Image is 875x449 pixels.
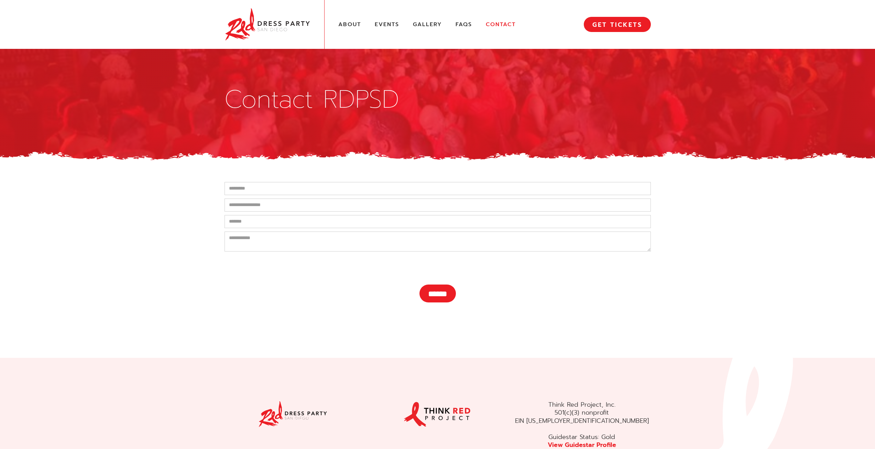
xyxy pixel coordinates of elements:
[338,21,361,28] a: About
[584,17,651,32] a: GET TICKETS
[456,21,472,28] a: FAQs
[225,87,651,112] h1: Contact RDPSD
[413,21,442,28] a: Gallery
[375,21,399,28] a: Events
[403,401,472,428] img: Think Red Project
[510,401,654,449] div: Think Red Project, Inc. 501(c)(3) nonprofit EIN [US_EMPLOYER_IDENTIFICATION_NUMBER] Guidestar Sta...
[486,21,516,28] a: Contact
[225,255,329,282] iframe: reCAPTCHA
[225,7,310,42] img: Red Dress Party San Diego
[225,182,651,302] form: Contact Form New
